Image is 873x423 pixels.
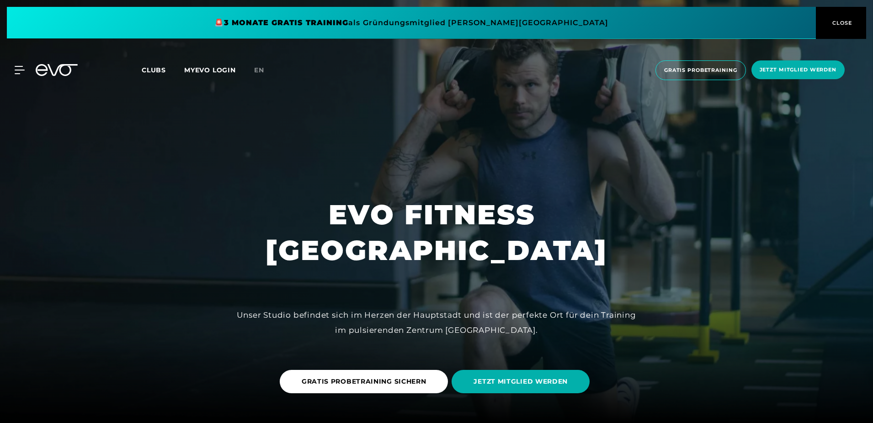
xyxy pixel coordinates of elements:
a: Gratis Probetraining [653,60,749,80]
div: Unser Studio befindet sich im Herzen der Hauptstadt und ist der perfekte Ort für dein Training im... [231,308,642,337]
span: JETZT MITGLIED WERDEN [474,377,568,386]
h1: EVO FITNESS [GEOGRAPHIC_DATA] [266,197,607,268]
a: JETZT MITGLIED WERDEN [452,363,593,400]
span: Clubs [142,66,166,74]
a: GRATIS PROBETRAINING SICHERN [280,363,452,400]
span: GRATIS PROBETRAINING SICHERN [302,377,426,386]
span: Jetzt Mitglied werden [760,66,836,74]
a: Jetzt Mitglied werden [749,60,847,80]
a: MYEVO LOGIN [184,66,236,74]
a: Clubs [142,65,184,74]
span: Gratis Probetraining [664,66,737,74]
span: en [254,66,264,74]
button: CLOSE [816,7,866,39]
span: CLOSE [830,19,852,27]
a: en [254,65,275,76]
